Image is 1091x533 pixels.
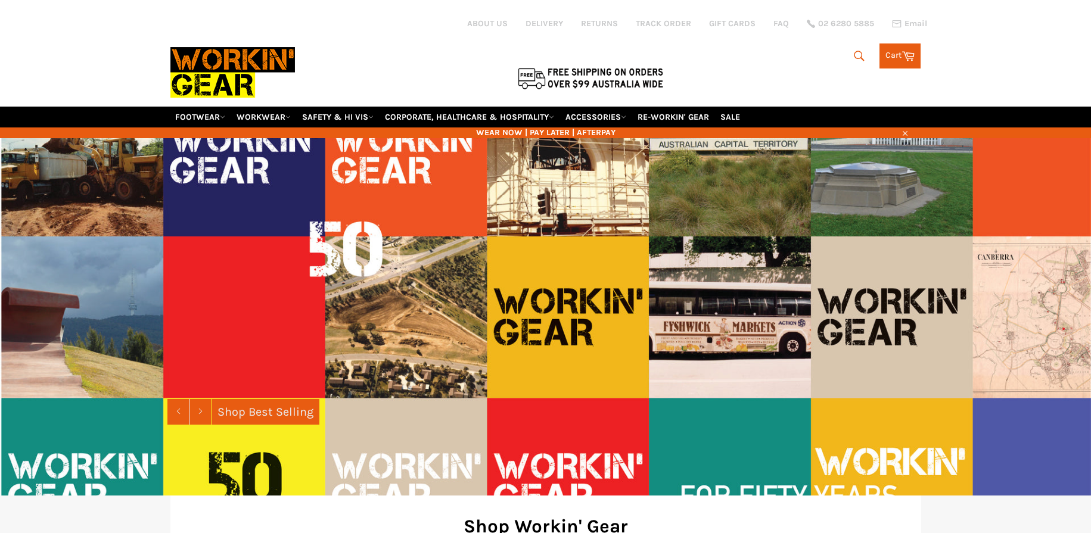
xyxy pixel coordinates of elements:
[716,107,745,127] a: SALE
[818,20,874,28] span: 02 6280 5885
[170,107,230,127] a: FOOTWEAR
[170,39,295,106] img: Workin Gear leaders in Workwear, Safety Boots, PPE, Uniforms. Australia's No.1 in Workwear
[297,107,378,127] a: SAFETY & HI VIS
[170,127,921,138] span: WEAR NOW | PAY LATER | AFTERPAY
[581,18,618,29] a: RETURNS
[526,18,563,29] a: DELIVERY
[516,66,665,91] img: Flat $9.95 shipping Australia wide
[773,18,789,29] a: FAQ
[232,107,296,127] a: WORKWEAR
[709,18,756,29] a: GIFT CARDS
[904,20,927,28] span: Email
[467,18,508,29] a: ABOUT US
[807,20,874,28] a: 02 6280 5885
[879,43,921,68] a: Cart
[633,107,714,127] a: RE-WORKIN' GEAR
[380,107,559,127] a: CORPORATE, HEALTHCARE & HOSPITALITY
[212,399,319,425] a: Shop Best Selling
[636,18,691,29] a: TRACK ORDER
[892,19,927,29] a: Email
[561,107,631,127] a: ACCESSORIES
